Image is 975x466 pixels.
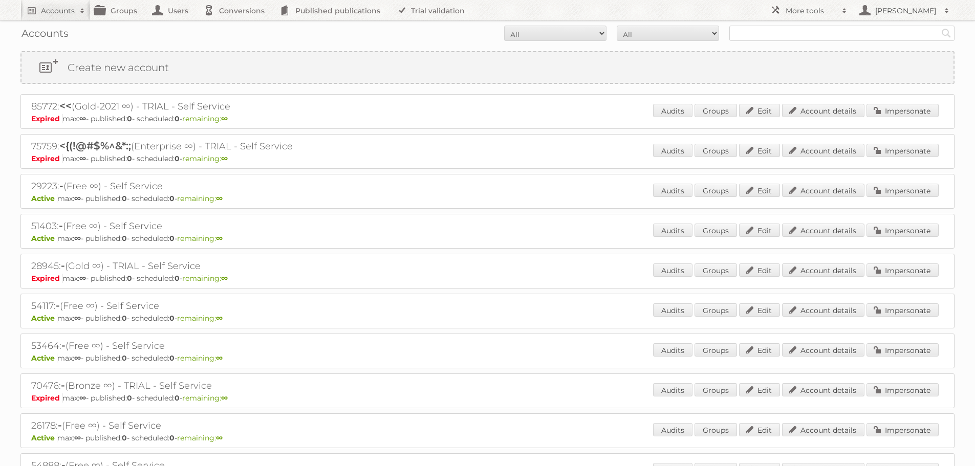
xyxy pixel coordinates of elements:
[79,114,86,123] strong: ∞
[739,303,780,317] a: Edit
[739,144,780,157] a: Edit
[31,353,944,363] p: max: - published: - scheduled: -
[653,144,692,157] a: Audits
[79,154,86,163] strong: ∞
[31,339,389,352] h2: 53464: (Free ∞) - Self Service
[653,343,692,357] a: Audits
[127,393,132,403] strong: 0
[31,314,944,323] p: max: - published: - scheduled: -
[175,393,180,403] strong: 0
[74,314,81,323] strong: ∞
[177,234,223,243] span: remaining:
[873,6,939,16] h2: [PERSON_NAME]
[182,274,228,283] span: remaining:
[59,140,131,152] span: <{(!@#$%^&*:;
[216,314,223,323] strong: ∞
[31,259,389,273] h2: 28945: (Gold ∞) - TRIAL - Self Service
[74,194,81,203] strong: ∞
[31,274,944,283] p: max: - published: - scheduled: -
[127,274,132,283] strong: 0
[175,274,180,283] strong: 0
[182,154,228,163] span: remaining:
[739,224,780,237] a: Edit
[31,234,57,243] span: Active
[739,423,780,436] a: Edit
[31,154,62,163] span: Expired
[739,383,780,396] a: Edit
[866,184,939,197] a: Impersonate
[122,314,127,323] strong: 0
[182,114,228,123] span: remaining:
[31,234,944,243] p: max: - published: - scheduled: -
[31,114,62,123] span: Expired
[866,303,939,317] a: Impersonate
[653,303,692,317] a: Audits
[122,353,127,363] strong: 0
[739,343,780,357] a: Edit
[127,154,132,163] strong: 0
[221,114,228,123] strong: ∞
[31,100,389,113] h2: 85772: (Gold-2021 ∞) - TRIAL - Self Service
[177,314,223,323] span: remaining:
[31,433,944,442] p: max: - published: - scheduled: -
[695,104,737,117] a: Groups
[74,433,81,442] strong: ∞
[41,6,75,16] h2: Accounts
[782,383,864,396] a: Account details
[61,339,66,351] span: -
[21,52,954,83] a: Create new account
[695,224,737,237] a: Groups
[59,100,72,112] span: <<
[169,314,175,323] strong: 0
[79,274,86,283] strong: ∞
[177,433,223,442] span: remaining:
[782,423,864,436] a: Account details
[782,224,864,237] a: Account details
[31,299,389,313] h2: 54117: (Free ∞) - Self Service
[177,194,223,203] span: remaining:
[866,224,939,237] a: Impersonate
[739,263,780,277] a: Edit
[182,393,228,403] span: remaining:
[216,234,223,243] strong: ∞
[866,263,939,277] a: Impersonate
[653,383,692,396] a: Audits
[695,303,737,317] a: Groups
[695,263,737,277] a: Groups
[782,144,864,157] a: Account details
[31,154,944,163] p: max: - published: - scheduled: -
[653,423,692,436] a: Audits
[31,393,944,403] p: max: - published: - scheduled: -
[221,274,228,283] strong: ∞
[175,114,180,123] strong: 0
[31,433,57,442] span: Active
[31,194,944,203] p: max: - published: - scheduled: -
[59,219,63,232] span: -
[653,104,692,117] a: Audits
[122,433,127,442] strong: 0
[175,154,180,163] strong: 0
[782,343,864,357] a: Account details
[122,234,127,243] strong: 0
[61,379,65,391] span: -
[782,263,864,277] a: Account details
[221,393,228,403] strong: ∞
[56,299,60,312] span: -
[169,234,175,243] strong: 0
[739,184,780,197] a: Edit
[59,180,63,192] span: -
[31,314,57,323] span: Active
[169,194,175,203] strong: 0
[786,6,837,16] h2: More tools
[695,184,737,197] a: Groups
[31,219,389,233] h2: 51403: (Free ∞) - Self Service
[31,140,389,153] h2: 75759: (Enterprise ∞) - TRIAL - Self Service
[79,393,86,403] strong: ∞
[782,184,864,197] a: Account details
[31,379,389,392] h2: 70476: (Bronze ∞) - TRIAL - Self Service
[221,154,228,163] strong: ∞
[866,383,939,396] a: Impersonate
[866,104,939,117] a: Impersonate
[866,423,939,436] a: Impersonate
[782,303,864,317] a: Account details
